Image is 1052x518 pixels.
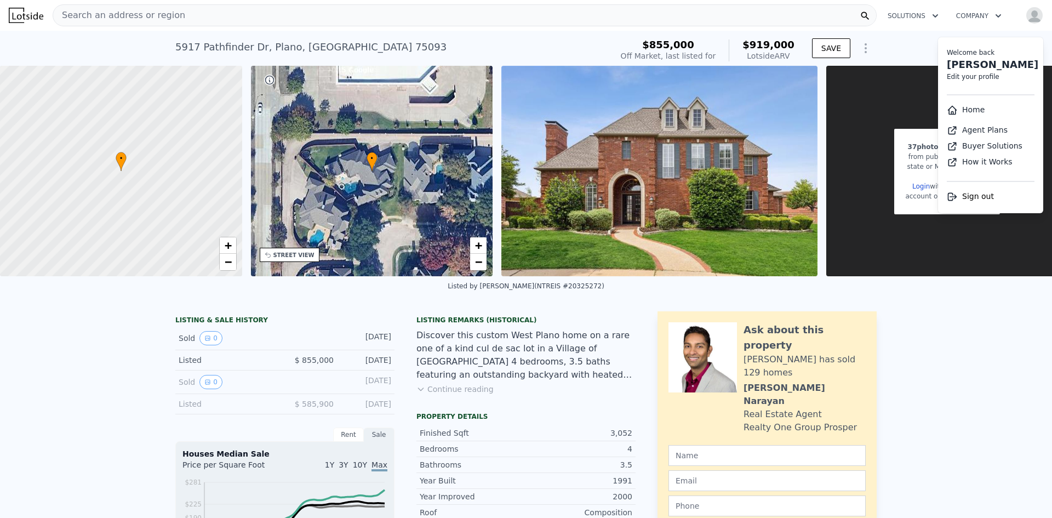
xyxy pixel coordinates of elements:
[905,162,988,172] div: state or MLS regulations
[526,459,632,470] div: 3.5
[420,459,526,470] div: Bathrooms
[367,153,378,163] span: •
[744,382,866,408] div: [PERSON_NAME] Narayan
[526,475,632,486] div: 1991
[947,126,1008,134] a: Agent Plans
[947,73,999,81] a: Edit your profile
[947,48,1034,57] div: Welcome back
[905,142,988,152] div: are restricted
[175,316,395,327] div: LISTING & SALE HISTORY
[342,331,391,345] div: [DATE]
[420,491,526,502] div: Year Improved
[501,66,817,276] img: Sale: 157702057 Parcel: 113157537
[342,375,391,389] div: [DATE]
[185,479,202,486] tspan: $281
[905,152,988,162] div: from public view due to
[367,152,378,171] div: •
[295,356,334,365] span: $ 855,000
[179,355,276,366] div: Listed
[742,50,794,61] div: Lotside ARV
[947,59,1038,70] a: [PERSON_NAME]
[855,37,877,59] button: Show Options
[364,428,395,442] div: Sale
[116,153,127,163] span: •
[475,255,482,269] span: −
[224,238,231,252] span: +
[199,331,222,345] button: View historical data
[812,38,850,58] button: SAVE
[1026,7,1043,24] img: avatar
[420,428,526,439] div: Finished Sqft
[526,491,632,502] div: 2000
[116,152,127,171] div: •
[371,460,387,471] span: Max
[220,237,236,254] a: Zoom in
[744,421,857,434] div: Realty One Group Prosper
[295,400,334,408] span: $ 585,900
[185,500,202,508] tspan: $225
[353,460,367,469] span: 10Y
[947,141,1022,150] a: Buyer Solutions
[325,460,334,469] span: 1Y
[668,470,866,491] input: Email
[668,496,866,516] input: Phone
[947,191,994,202] button: Sign out
[668,445,866,466] input: Name
[744,322,866,353] div: Ask about this property
[182,459,285,477] div: Price per Square Foot
[947,157,1013,166] a: How it Works
[744,353,866,379] div: [PERSON_NAME] has sold 129 homes
[448,282,604,290] div: Listed by [PERSON_NAME] (NTREIS #20325272)
[416,316,636,325] div: Listing Remarks (Historical)
[199,375,222,389] button: View historical data
[273,251,315,259] div: STREET VIEW
[912,183,930,190] a: Login
[879,6,947,26] button: Solutions
[224,255,231,269] span: −
[179,399,276,409] div: Listed
[420,443,526,454] div: Bedrooms
[962,192,994,201] span: Sign out
[526,428,632,439] div: 3,052
[621,50,716,61] div: Off Market, last listed for
[742,39,794,50] span: $919,000
[526,507,632,518] div: Composition
[53,9,185,22] span: Search an address or region
[179,375,276,389] div: Sold
[175,39,447,55] div: 5917 Pathfinder Dr , Plano , [GEOGRAPHIC_DATA] 75093
[182,448,387,459] div: Houses Median Sale
[342,355,391,366] div: [DATE]
[470,254,487,270] a: Zoom out
[642,39,694,50] span: $855,000
[526,443,632,454] div: 4
[475,238,482,252] span: +
[420,475,526,486] div: Year Built
[339,460,348,469] span: 3Y
[947,105,985,114] a: Home
[470,237,487,254] a: Zoom in
[420,507,526,518] div: Roof
[416,384,494,395] button: Continue reading
[905,191,988,201] div: account or client account
[9,8,43,23] img: Lotside
[333,428,364,442] div: Rent
[220,254,236,270] a: Zoom out
[947,6,1010,26] button: Company
[416,329,636,382] div: Discover this custom West Plano home on a rare one of a kind cul de sac lot in a Village of [GEOG...
[179,331,276,345] div: Sold
[342,399,391,409] div: [DATE]
[744,408,822,421] div: Real Estate Agent
[416,412,636,421] div: Property details
[908,143,942,151] span: 37 photos
[930,183,982,190] span: with your agent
